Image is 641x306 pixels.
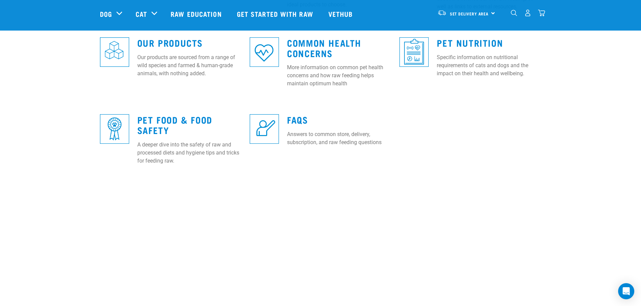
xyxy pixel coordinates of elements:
p: Answers to common store, delivery, subscription, and raw feeding questions [287,130,391,146]
a: Cat [136,9,147,19]
img: re-icons-faq-sq-blue.png [250,114,279,143]
a: FAQs [287,117,308,122]
img: re-icons-healthcheck3-sq-blue.png [399,37,429,67]
p: Specific information on nutritional requirements of cats and dogs and the impact on their health ... [437,53,541,78]
a: Get started with Raw [230,0,322,27]
p: More information on common pet health concerns and how raw feeding helps maintain optimum health [287,63,391,88]
span: Set Delivery Area [450,12,489,15]
a: Pet Nutrition [437,40,503,45]
img: home-icon@2x.png [538,9,545,16]
img: home-icon-1@2x.png [511,10,517,16]
a: Pet Food & Food Safety [137,117,212,132]
img: re-icons-heart-sq-blue.png [250,37,279,67]
a: Dog [100,9,112,19]
a: Vethub [322,0,361,27]
p: Our products are sourced from a range of wild species and farmed & human-grade animals, with noth... [137,53,242,78]
img: van-moving.png [437,10,447,16]
a: Common Health Concerns [287,40,361,55]
div: Open Intercom Messenger [618,283,634,299]
a: Raw Education [164,0,230,27]
a: Our Products [137,40,203,45]
img: user.png [524,9,531,16]
img: re-icons-cubes2-sq-blue.png [100,37,129,67]
p: A deeper dive into the safety of raw and processed diets and hygiene tips and tricks for feeding ... [137,141,242,165]
img: re-icons-rosette-sq-blue.png [100,114,129,143]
